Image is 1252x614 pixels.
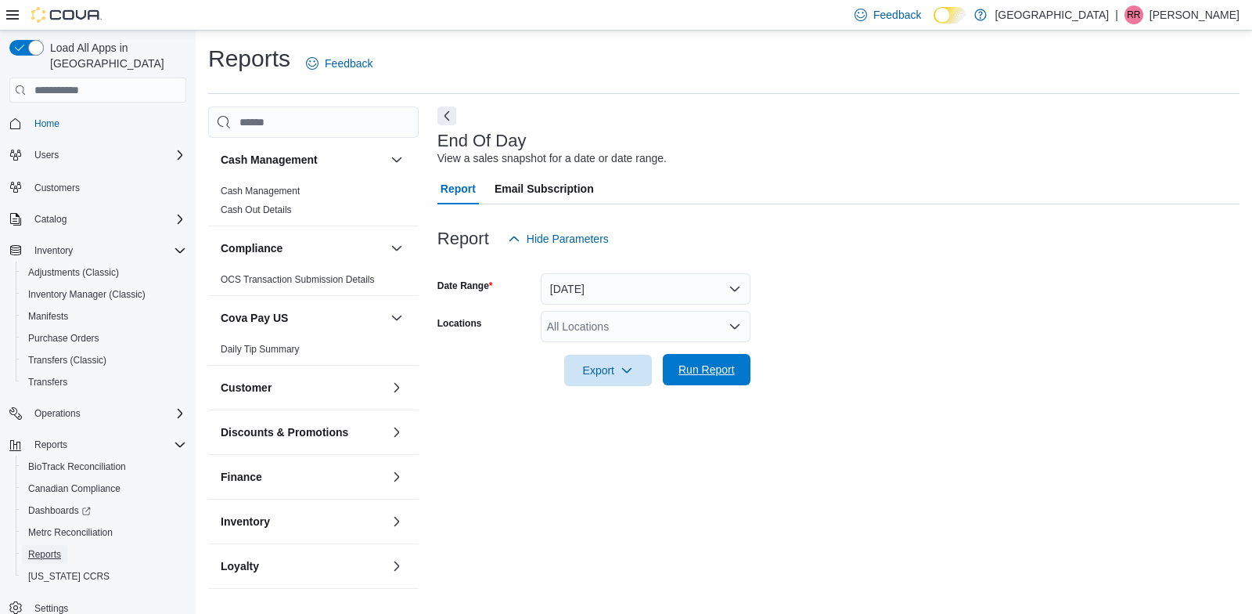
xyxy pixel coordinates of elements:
[437,132,527,150] h3: End Of Day
[28,241,79,260] button: Inventory
[387,150,406,169] button: Cash Management
[387,557,406,576] button: Loyalty
[3,240,192,262] button: Inventory
[22,373,186,392] span: Transfers
[28,404,186,423] span: Operations
[300,48,379,79] a: Feedback
[22,373,74,392] a: Transfers
[34,407,81,420] span: Operations
[3,403,192,424] button: Operations
[16,478,192,500] button: Canadian Compliance
[221,514,270,529] h3: Inventory
[208,182,419,226] div: Cash Management
[22,457,186,476] span: BioTrack Reconciliation
[28,210,186,229] span: Catalog
[221,514,384,529] button: Inventory
[28,526,113,539] span: Metrc Reconciliation
[22,285,152,304] a: Inventory Manager (Classic)
[16,371,192,393] button: Transfers
[678,362,735,377] span: Run Report
[28,354,106,367] span: Transfers (Classic)
[221,240,384,256] button: Compliance
[208,340,419,365] div: Cova Pay US
[16,349,192,371] button: Transfers (Classic)
[28,146,186,164] span: Users
[16,500,192,522] a: Dashboards
[16,327,192,349] button: Purchase Orders
[437,229,489,248] h3: Report
[527,231,609,247] span: Hide Parameters
[387,239,406,258] button: Compliance
[934,7,966,23] input: Dark Mode
[22,567,186,586] span: Washington CCRS
[28,504,91,517] span: Dashboards
[437,280,493,292] label: Date Range
[28,288,146,301] span: Inventory Manager (Classic)
[28,404,87,423] button: Operations
[221,273,375,286] span: OCS Transaction Submission Details
[995,5,1109,24] p: [GEOGRAPHIC_DATA]
[28,332,99,345] span: Purchase Orders
[221,274,375,285] a: OCS Transaction Submission Details
[34,149,59,161] span: Users
[44,40,186,71] span: Load All Apps in [GEOGRAPHIC_DATA]
[22,457,132,476] a: BioTrack Reconciliation
[22,307,186,326] span: Manifests
[28,435,186,454] span: Reports
[28,310,68,323] span: Manifests
[28,114,66,133] a: Home
[3,112,192,135] button: Home
[22,501,186,520] span: Dashboards
[221,310,288,326] h3: Cova Pay US
[22,523,186,542] span: Metrc Reconciliation
[873,7,921,23] span: Feedback
[1124,5,1143,24] div: Ruben Romero
[22,501,97,520] a: Dashboards
[441,173,476,204] span: Report
[541,273,750,305] button: [DATE]
[3,434,192,456] button: Reports
[16,456,192,478] button: BioTrack Reconciliation
[28,376,67,388] span: Transfers
[16,284,192,305] button: Inventory Manager (Classic)
[34,244,73,257] span: Inventory
[22,351,113,370] a: Transfers (Classic)
[1127,5,1140,24] span: RR
[387,423,406,442] button: Discounts & Promotions
[16,565,192,587] button: [US_STATE] CCRS
[495,173,594,204] span: Email Subscription
[16,305,192,327] button: Manifests
[325,56,372,71] span: Feedback
[437,107,456,125] button: Next
[221,558,259,574] h3: Loyalty
[22,285,186,304] span: Inventory Manager (Classic)
[31,7,102,23] img: Cova
[221,469,262,485] h3: Finance
[221,558,384,574] button: Loyalty
[574,355,642,386] span: Export
[22,329,186,348] span: Purchase Orders
[221,310,384,326] button: Cova Pay US
[221,380,384,395] button: Customer
[22,263,186,282] span: Adjustments (Classic)
[22,479,186,498] span: Canadian Compliance
[221,186,300,197] a: Cash Management
[22,307,74,326] a: Manifests
[28,114,186,133] span: Home
[663,354,750,385] button: Run Report
[387,378,406,397] button: Customer
[28,482,121,495] span: Canadian Compliance
[221,380,272,395] h3: Customer
[208,43,290,74] h1: Reports
[22,523,119,542] a: Metrc Reconciliation
[221,344,300,355] a: Daily Tip Summary
[221,204,292,215] a: Cash Out Details
[437,150,667,167] div: View a sales snapshot for a date or date range.
[22,329,106,348] a: Purchase Orders
[221,424,348,440] h3: Discounts & Promotions
[22,479,127,498] a: Canadian Compliance
[3,175,192,198] button: Customers
[502,223,615,255] button: Hide Parameters
[16,522,192,544] button: Metrc Reconciliation
[208,270,419,295] div: Compliance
